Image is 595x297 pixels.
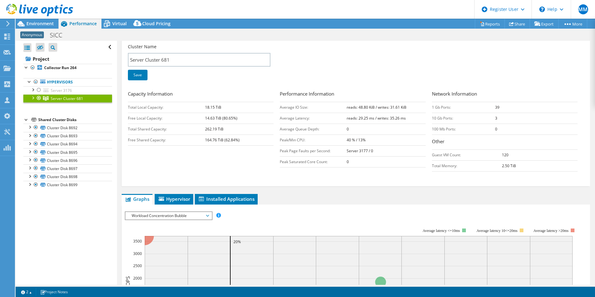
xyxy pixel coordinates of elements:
h3: Capacity Information [128,90,274,99]
a: Reports [475,19,505,29]
td: Peak/Min CPU: [280,134,347,145]
h3: Performance Information [280,90,425,99]
b: 0 [347,159,349,164]
td: Guest VM Count: [432,149,502,160]
svg: \n [539,7,545,12]
b: Collector Run 264 [44,65,77,70]
label: Cluster Name [128,44,157,50]
a: Export [530,19,559,29]
b: 14.63 TiB (80.65%) [205,115,237,121]
span: Installed Applications [198,196,255,202]
span: Hypervisor [158,196,190,202]
a: Collector Run 264 [23,64,112,72]
b: 3 [495,115,497,121]
span: Environment [26,21,54,26]
a: Cluster Disk 8698 [23,173,112,181]
td: Average IO Size: [280,102,347,113]
b: 262.19 TiB [205,126,223,132]
td: Free Local Capacity: [128,113,205,124]
text: 3000 [133,251,142,256]
a: Cluster Disk 8693 [23,132,112,140]
b: Server 3177 / 0 [347,148,373,153]
a: 2 [17,288,36,296]
span: Virtual [112,21,127,26]
div: Shared Cluster Disks [38,116,112,124]
td: Peak Saturated Core Count: [280,156,347,167]
a: Cluster Disk 8695 [23,148,112,156]
a: Cluster Disk 8699 [23,181,112,189]
b: 164.76 TiB (62.84%) [205,137,240,143]
a: Project Notes [36,288,72,296]
span: Anonymous [20,31,44,38]
span: Server Cluster 681 [51,96,83,101]
a: Hypervisors [23,78,112,86]
td: Total Local Capacity: [128,102,205,113]
a: Project [23,54,112,64]
tspan: Average latency 10<=20ms [476,229,518,233]
a: Server 3176 [23,86,112,94]
text: 3500 [133,238,142,244]
a: Cluster Disk 8696 [23,156,112,164]
td: 10 Gb Ports: [432,113,495,124]
td: 100 Mb Ports: [432,124,495,134]
span: MM [578,4,588,14]
span: Performance [69,21,97,26]
a: Cluster Disk 8692 [23,124,112,132]
a: More [558,19,587,29]
td: Total Shared Capacity: [128,124,205,134]
b: 120 [502,152,508,158]
h3: Network Information [432,90,578,99]
td: Peak Page Faults per Second: [280,145,347,156]
a: Cluster Disk 8697 [23,164,112,172]
a: Server Cluster 681 [23,94,112,102]
text: 2500 [133,263,142,268]
b: 39 [495,105,499,110]
a: Save [128,70,148,80]
text: Average latency >20ms [533,229,569,233]
a: Cluster Disk 8694 [23,140,112,148]
td: Total Memory: [432,160,502,171]
b: 40 % / 13% [347,137,366,143]
td: Average Latency: [280,113,347,124]
span: Workload Concentration Bubble [129,212,208,219]
span: Graphs [125,196,149,202]
text: 2000 [133,276,142,281]
b: reads: 29.25 ms / writes: 35.26 ms [347,115,406,121]
b: 0 [347,126,349,132]
b: 18.15 TiB [205,105,221,110]
tspan: Average latency <=10ms [423,229,460,233]
b: 0 [495,126,497,132]
td: Average Queue Depth: [280,124,347,134]
text: 20% [233,239,241,244]
text: IOPS [124,276,131,287]
b: reads: 48.80 KiB / writes: 31.61 KiB [347,105,406,110]
h1: SICC [47,32,72,39]
a: Share [504,19,530,29]
td: Free Shared Capacity: [128,134,205,145]
h3: Other [432,138,578,146]
td: 1 Gb Ports: [432,102,495,113]
span: Cloud Pricing [142,21,171,26]
b: 2.50 TiB [502,163,516,168]
span: Server 3176 [51,88,72,93]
